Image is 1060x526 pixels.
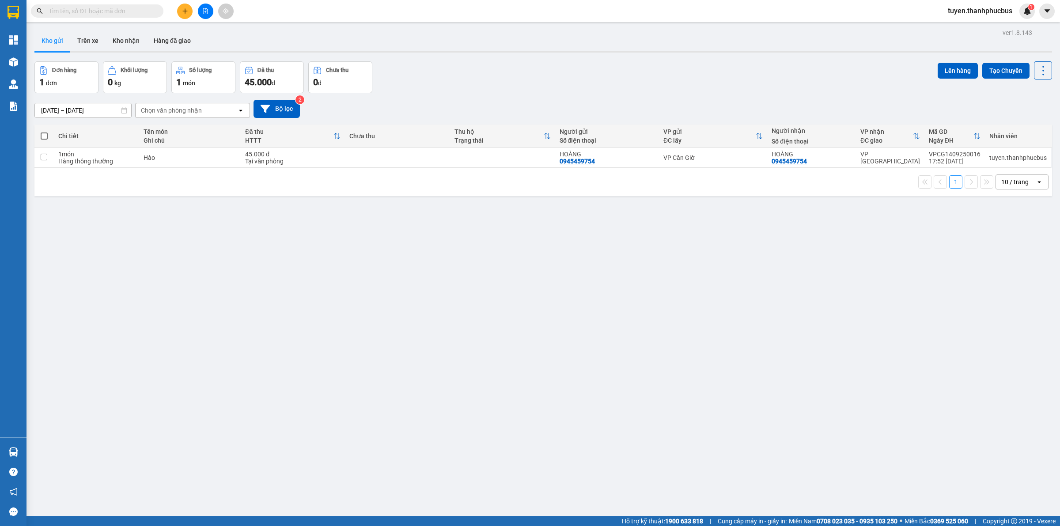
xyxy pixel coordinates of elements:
[718,516,787,526] span: Cung cấp máy in - giấy in:
[9,468,18,476] span: question-circle
[9,102,18,111] img: solution-icon
[218,4,234,19] button: aim
[1030,4,1033,10] span: 1
[860,128,913,135] div: VP nhận
[454,137,544,144] div: Trạng thái
[114,79,121,87] span: kg
[254,100,300,118] button: Bộ lọc
[295,95,304,104] sup: 2
[856,125,924,148] th: Toggle SortBy
[905,516,968,526] span: Miền Bắc
[930,518,968,525] strong: 0369 525 060
[144,128,236,135] div: Tên món
[58,132,135,140] div: Chi tiết
[663,128,756,135] div: VP gửi
[860,137,913,144] div: ĐC giao
[989,154,1047,161] div: tuyen.thanhphucbus
[560,158,595,165] div: 0945459754
[177,4,193,19] button: plus
[1011,518,1017,524] span: copyright
[663,137,756,144] div: ĐC lấy
[58,151,135,158] div: 1 món
[108,77,113,87] span: 0
[189,67,212,73] div: Số lượng
[34,30,70,51] button: Kho gửi
[929,137,973,144] div: Ngày ĐH
[223,8,229,14] span: aim
[8,6,19,19] img: logo-vxr
[9,57,18,67] img: warehouse-icon
[141,106,202,115] div: Chọn văn phòng nhận
[313,77,318,87] span: 0
[245,151,340,158] div: 45.000 đ
[202,8,208,14] span: file-add
[560,137,655,144] div: Số điện thoại
[454,128,544,135] div: Thu hộ
[49,6,153,16] input: Tìm tên, số ĐT hoặc mã đơn
[929,128,973,135] div: Mã GD
[772,127,852,134] div: Người nhận
[1028,4,1034,10] sup: 1
[241,125,344,148] th: Toggle SortBy
[245,128,333,135] div: Đã thu
[144,154,236,161] div: Hào
[929,158,980,165] div: 17:52 [DATE]
[9,79,18,89] img: warehouse-icon
[659,125,767,148] th: Toggle SortBy
[37,8,43,14] span: search
[272,79,275,87] span: đ
[245,158,340,165] div: Tại văn phòng
[663,154,763,161] div: VP Cần Giờ
[35,103,131,117] input: Select a date range.
[9,507,18,516] span: message
[182,8,188,14] span: plus
[144,137,236,144] div: Ghi chú
[560,151,655,158] div: HOÀNG
[318,79,322,87] span: đ
[240,61,304,93] button: Đã thu45.000đ
[772,151,852,158] div: HOÀNG
[1003,28,1032,38] div: ver 1.8.143
[9,488,18,496] span: notification
[237,107,244,114] svg: open
[34,61,98,93] button: Đơn hàng1đơn
[772,138,852,145] div: Số điện thoại
[52,67,76,73] div: Đơn hàng
[1043,7,1051,15] span: caret-down
[1036,178,1043,185] svg: open
[183,79,195,87] span: món
[176,77,181,87] span: 1
[941,5,1019,16] span: tuyen.thanhphucbus
[245,137,333,144] div: HTTT
[450,125,555,148] th: Toggle SortBy
[39,77,44,87] span: 1
[349,132,446,140] div: Chưa thu
[817,518,897,525] strong: 0708 023 035 - 0935 103 250
[9,447,18,457] img: warehouse-icon
[171,61,235,93] button: Số lượng1món
[198,4,213,19] button: file-add
[9,35,18,45] img: dashboard-icon
[710,516,711,526] span: |
[245,77,272,87] span: 45.000
[772,158,807,165] div: 0945459754
[326,67,348,73] div: Chưa thu
[70,30,106,51] button: Trên xe
[929,151,980,158] div: VPCG1409250016
[1023,7,1031,15] img: icon-new-feature
[560,128,655,135] div: Người gửi
[860,151,920,165] div: VP [GEOGRAPHIC_DATA]
[308,61,372,93] button: Chưa thu0đ
[989,132,1047,140] div: Nhân viên
[924,125,985,148] th: Toggle SortBy
[1039,4,1055,19] button: caret-down
[58,158,135,165] div: Hàng thông thường
[622,516,703,526] span: Hỗ trợ kỹ thuật:
[1001,178,1029,186] div: 10 / trang
[938,63,978,79] button: Lên hàng
[982,63,1030,79] button: Tạo Chuyến
[106,30,147,51] button: Kho nhận
[949,175,962,189] button: 1
[900,519,902,523] span: ⚪️
[121,67,148,73] div: Khối lượng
